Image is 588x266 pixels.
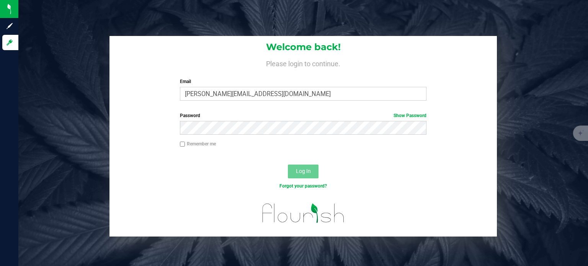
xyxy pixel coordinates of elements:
[180,140,216,147] label: Remember me
[180,113,200,118] span: Password
[180,142,185,147] input: Remember me
[6,22,13,30] inline-svg: Sign up
[296,168,311,174] span: Log In
[109,58,497,67] h4: Please login to continue.
[109,42,497,52] h1: Welcome back!
[394,113,426,118] a: Show Password
[288,165,318,178] button: Log In
[279,183,327,189] a: Forgot your password?
[255,197,352,228] img: flourish_logo.svg
[180,78,427,85] label: Email
[6,39,13,46] inline-svg: Log in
